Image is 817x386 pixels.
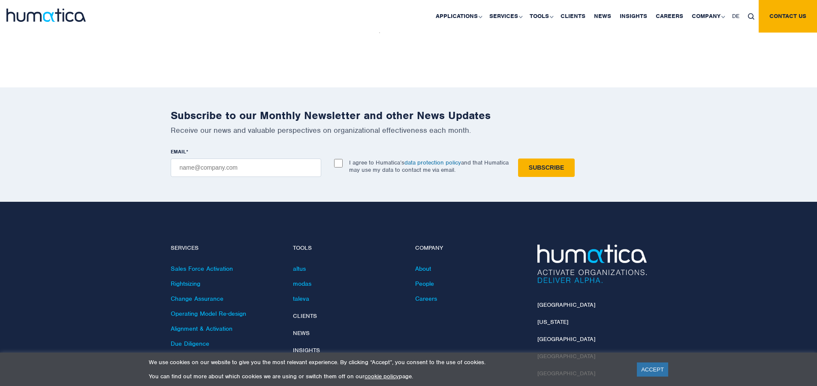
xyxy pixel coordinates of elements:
img: logo [6,9,86,22]
input: Subscribe [518,159,575,177]
img: search_icon [748,13,754,20]
a: ACCEPT [637,362,668,377]
a: Change Assurance [171,295,223,302]
input: name@company.com [171,159,321,177]
a: altus [293,265,306,272]
h2: Subscribe to our Monthly Newsletter and other News Updates [171,109,647,122]
a: Operating Model Re-design [171,310,246,317]
a: Clients [293,312,317,320]
h4: Tools [293,245,402,252]
a: Rightsizing [171,280,200,287]
a: [US_STATE] [537,318,568,326]
img: Humatica [537,245,647,283]
p: We use cookies on our website to give you the most relevant experience. By clicking “Accept”, you... [149,359,626,366]
a: Sales Force Activation [171,265,233,272]
a: cookie policy [365,373,399,380]
a: About [415,265,431,272]
a: [GEOGRAPHIC_DATA] [537,335,595,343]
a: News [293,329,310,337]
a: Due Diligence [171,340,209,347]
span: DE [732,12,739,20]
a: Insights [293,347,320,354]
a: Alignment & Activation [171,325,232,332]
h4: Services [171,245,280,252]
p: Receive our news and valuable perspectives on organizational effectiveness each month. [171,126,647,135]
a: data protection policy [404,159,461,166]
a: modas [293,280,311,287]
h4: Company [415,245,525,252]
a: [GEOGRAPHIC_DATA] [537,301,595,308]
a: Careers [415,295,437,302]
p: I agree to Humatica’s and that Humatica may use my data to contact me via email. [349,159,509,174]
a: People [415,280,434,287]
span: EMAIL [171,148,186,155]
p: You can find out more about which cookies we are using or switch them off on our page. [149,373,626,380]
a: taleva [293,295,309,302]
input: I agree to Humatica’sdata protection policyand that Humatica may use my data to contact me via em... [334,159,343,168]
